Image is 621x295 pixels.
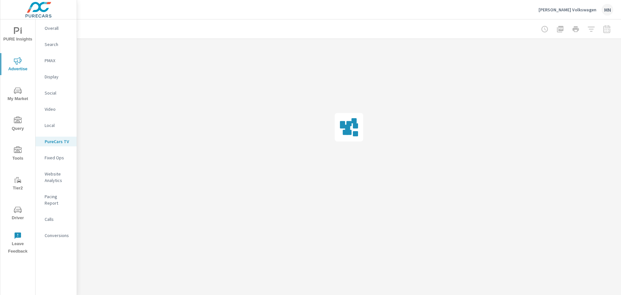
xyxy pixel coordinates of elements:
p: Social [45,90,71,96]
p: [PERSON_NAME] Volkswagen [539,7,596,13]
p: Video [45,106,71,112]
span: Tools [2,146,33,162]
div: Pacing Report [36,192,77,208]
span: Driver [2,206,33,222]
p: Conversions [45,232,71,239]
p: Local [45,122,71,129]
span: Leave Feedback [2,232,33,255]
p: Search [45,41,71,48]
p: Calls [45,216,71,222]
span: Query [2,117,33,132]
div: MN [602,4,613,16]
span: Tier2 [2,176,33,192]
div: Website Analytics [36,169,77,185]
p: Pacing Report [45,193,71,206]
p: Fixed Ops [45,154,71,161]
span: Advertise [2,57,33,73]
div: Calls [36,214,77,224]
div: Search [36,40,77,49]
div: Overall [36,23,77,33]
span: My Market [2,87,33,103]
div: Social [36,88,77,98]
div: nav menu [0,19,35,258]
p: Display [45,74,71,80]
p: PMAX [45,57,71,64]
div: Conversions [36,231,77,240]
p: Website Analytics [45,171,71,184]
div: Display [36,72,77,82]
p: PureCars TV [45,138,71,145]
p: Overall [45,25,71,31]
div: Local [36,120,77,130]
span: PURE Insights [2,27,33,43]
div: PMAX [36,56,77,65]
div: PureCars TV [36,137,77,146]
div: Video [36,104,77,114]
div: Fixed Ops [36,153,77,163]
